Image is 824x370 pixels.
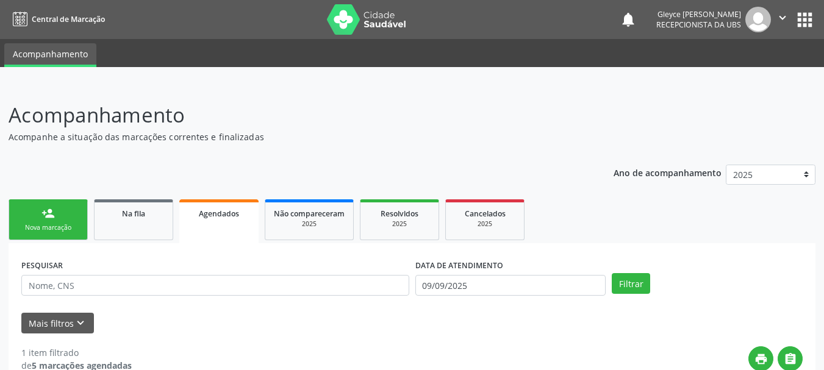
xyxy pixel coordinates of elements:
i: print [754,352,768,366]
span: Cancelados [465,208,506,219]
input: Selecione um intervalo [415,275,606,296]
span: Não compareceram [274,208,345,219]
span: Recepcionista da UBS [656,20,741,30]
button: notifications [620,11,637,28]
div: Nova marcação [18,223,79,232]
div: Gleyce [PERSON_NAME] [656,9,741,20]
input: Nome, CNS [21,275,409,296]
span: Resolvidos [381,208,418,219]
div: 2025 [454,219,515,229]
button: Mais filtroskeyboard_arrow_down [21,313,94,334]
span: Na fila [122,208,145,219]
a: Central de Marcação [9,9,105,29]
i: keyboard_arrow_down [74,316,87,330]
i:  [776,11,789,24]
a: Acompanhamento [4,43,96,67]
div: 2025 [274,219,345,229]
div: person_add [41,207,55,220]
span: Agendados [199,208,239,219]
p: Ano de acompanhamento [614,165,722,180]
label: PESQUISAR [21,256,63,275]
button: apps [794,9,815,30]
div: 2025 [369,219,430,229]
label: DATA DE ATENDIMENTO [415,256,503,275]
button: Filtrar [612,273,650,294]
i:  [784,352,797,366]
p: Acompanhamento [9,100,573,130]
button:  [771,7,794,32]
div: 1 item filtrado [21,346,132,359]
span: Central de Marcação [32,14,105,24]
p: Acompanhe a situação das marcações correntes e finalizadas [9,130,573,143]
img: img [745,7,771,32]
